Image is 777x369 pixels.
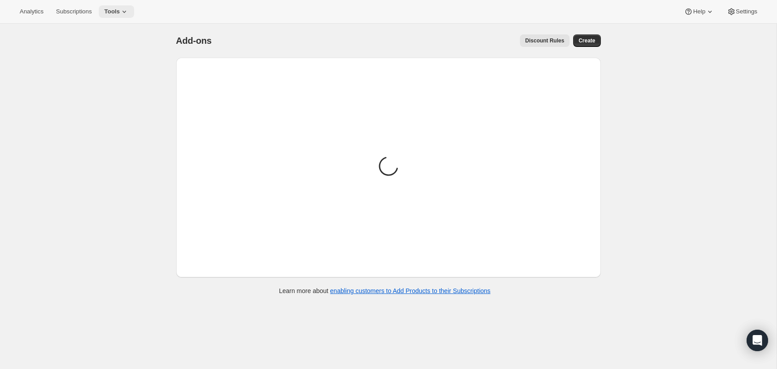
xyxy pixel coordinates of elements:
[693,8,705,15] span: Help
[573,34,600,47] button: Create
[56,8,92,15] span: Subscriptions
[14,5,49,18] button: Analytics
[747,330,768,351] div: Open Intercom Messenger
[520,34,570,47] button: Discount Rules
[525,37,564,44] span: Discount Rules
[51,5,97,18] button: Subscriptions
[679,5,719,18] button: Help
[722,5,763,18] button: Settings
[579,37,595,44] span: Create
[279,286,490,295] p: Learn more about
[104,8,120,15] span: Tools
[99,5,134,18] button: Tools
[736,8,757,15] span: Settings
[330,287,490,294] a: enabling customers to Add Products to their Subscriptions
[20,8,43,15] span: Analytics
[176,36,212,46] span: Add-ons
